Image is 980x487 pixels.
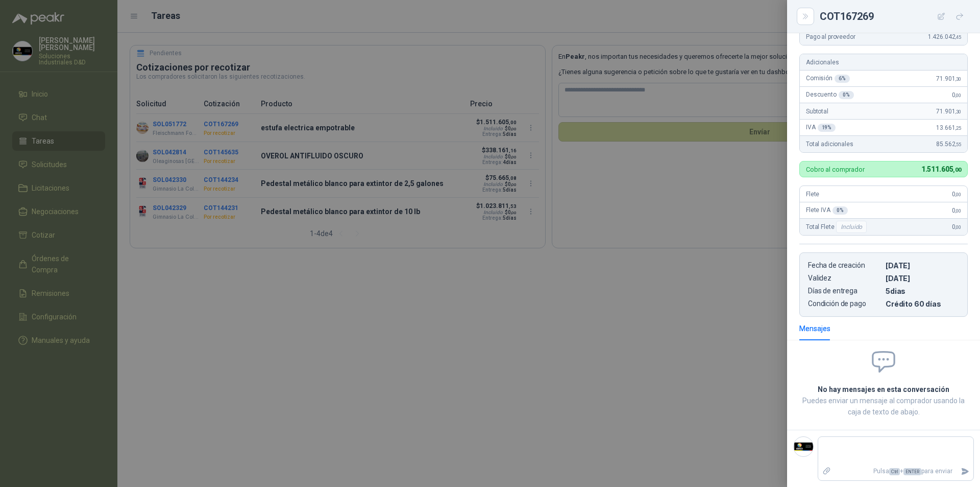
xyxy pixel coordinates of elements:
div: 19 % [818,124,836,132]
span: Comisión [806,75,850,83]
div: Incluido [836,221,867,233]
p: [DATE] [886,274,959,283]
span: ,25 [955,125,961,131]
div: Mensajes [799,323,830,334]
span: Flete [806,191,819,198]
div: 0 % [839,91,854,99]
span: ,45 [955,34,961,40]
p: Días de entrega [808,287,881,295]
span: 0 [952,223,961,230]
span: 71.901 [936,108,961,115]
p: Fecha de creación [808,261,881,270]
span: Total Flete [806,221,869,233]
span: 85.562 [936,141,961,148]
span: ENTER [903,468,921,475]
span: Descuento [806,91,854,99]
h2: No hay mensajes en esta conversación [799,384,968,395]
span: 1.426.042 [928,33,961,40]
div: Total adicionales [800,136,967,152]
img: Company Logo [794,437,813,456]
div: 6 % [835,75,850,83]
span: 13.661 [936,124,961,131]
span: 0 [952,207,961,214]
div: COT167269 [820,8,968,25]
span: IVA [806,124,836,132]
p: Cobro al comprador [806,166,865,173]
label: Adjuntar archivos [818,462,836,480]
span: 0 [952,191,961,198]
p: Validez [808,274,881,283]
span: 71.901 [936,75,961,82]
span: Subtotal [806,108,828,115]
p: 5 dias [886,287,959,295]
span: ,00 [955,208,961,214]
p: Condición de pago [808,299,881,308]
div: 0 % [832,206,848,215]
span: Flete IVA [806,206,848,215]
span: ,30 [955,109,961,114]
span: Ctrl [889,468,900,475]
span: 1.511.605 [921,165,961,173]
span: ,00 [955,224,961,230]
p: Crédito 60 días [886,299,959,308]
p: [DATE] [886,261,959,270]
span: ,00 [955,192,961,197]
span: Pago al proveedor [806,33,855,40]
span: ,30 [955,76,961,82]
span: ,55 [955,142,961,147]
p: Puedes enviar un mensaje al comprador usando la caja de texto de abajo. [799,395,968,418]
button: Enviar [957,462,973,480]
p: Pulsa + para enviar [836,462,957,480]
div: Adicionales [800,54,967,71]
span: ,00 [953,167,961,173]
span: 0 [952,91,961,99]
button: Close [799,10,812,22]
span: ,00 [955,92,961,98]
